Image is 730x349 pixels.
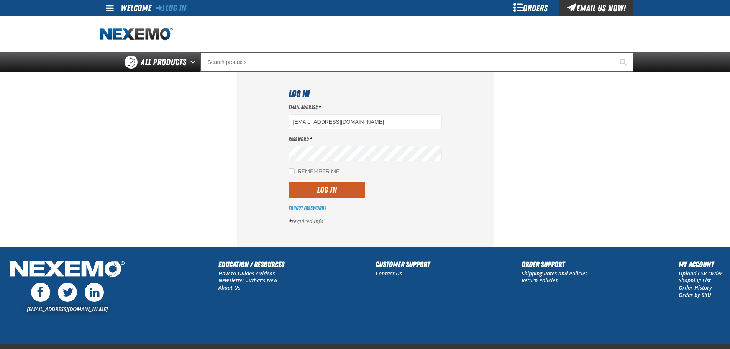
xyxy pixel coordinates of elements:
[188,52,200,72] button: Open All Products pages
[156,3,186,13] a: Log In
[218,270,275,277] a: How to Guides / Videos
[218,284,240,291] a: About Us
[218,259,284,270] h2: Education / Resources
[289,104,442,111] label: Email Address
[679,291,711,298] a: Order by SKU
[376,259,430,270] h2: Customer Support
[141,55,186,69] span: All Products
[679,270,722,277] a: Upload CSV Order
[614,52,633,72] button: Start Searching
[200,52,633,72] input: Search
[100,28,173,41] a: Home
[289,218,442,225] p: required info
[289,205,326,211] a: Forgot Password?
[289,182,365,198] button: Log In
[679,277,711,284] a: Shopping List
[289,87,442,101] h1: Log In
[522,270,587,277] a: Shipping Rates and Policies
[100,28,173,41] img: Nexemo logo
[289,168,295,174] input: Remember Me
[679,284,712,291] a: Order History
[8,259,127,281] img: Nexemo Logo
[522,259,587,270] h2: Order Support
[522,277,558,284] a: Return Policies
[218,277,277,284] a: Newsletter - What's New
[289,136,442,143] label: Password
[289,168,340,175] label: Remember Me
[376,270,402,277] a: Contact Us
[679,259,722,270] h2: My Account
[27,305,108,313] a: [EMAIL_ADDRESS][DOMAIN_NAME]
